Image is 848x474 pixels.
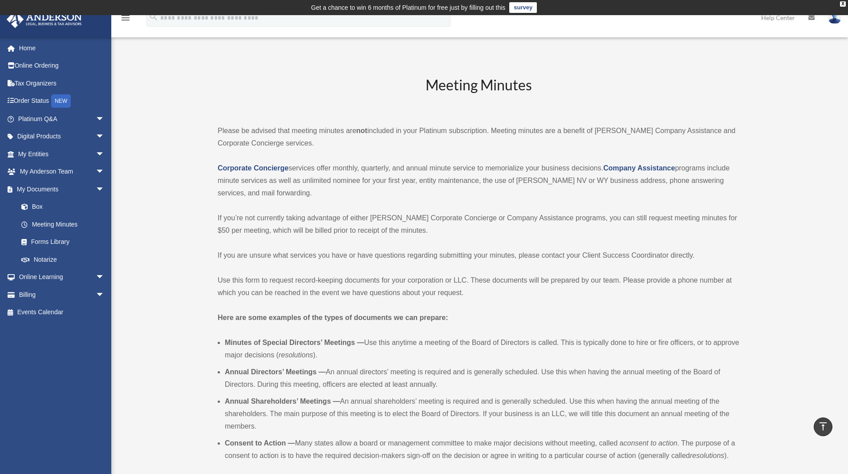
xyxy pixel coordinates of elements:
b: Annual Directors’ Meetings — [225,368,326,376]
li: An annual shareholders’ meeting is required and is generally scheduled. Use this when having the ... [225,395,739,433]
a: Platinum Q&Aarrow_drop_down [6,110,118,128]
a: menu [120,16,131,23]
b: Consent to Action — [225,439,295,447]
img: Anderson Advisors Platinum Portal [4,11,85,28]
a: Online Ordering [6,57,118,75]
p: services offer monthly, quarterly, and annual minute service to memorialize your business decisio... [218,162,739,199]
em: resolutions [279,351,313,359]
a: Corporate Concierge [218,164,288,172]
p: If you are unsure what services you have or have questions regarding submitting your minutes, ple... [218,249,739,262]
span: arrow_drop_down [96,145,114,163]
span: arrow_drop_down [96,286,114,304]
b: Minutes of Special Directors’ Meetings — [225,339,364,346]
em: consent to [624,439,657,447]
span: arrow_drop_down [96,180,114,199]
div: NEW [51,94,71,108]
a: Digital Productsarrow_drop_down [6,128,118,146]
strong: not [356,127,367,134]
a: vertical_align_top [814,417,832,436]
a: My Documentsarrow_drop_down [6,180,118,198]
a: survey [509,2,537,13]
li: An annual directors’ meeting is required and is generally scheduled. Use this when having the ann... [225,366,739,391]
a: Notarize [12,251,118,268]
em: action [658,439,678,447]
span: arrow_drop_down [96,110,114,128]
li: Use this anytime a meeting of the Board of Directors is called. This is typically done to hire or... [225,336,739,361]
img: User Pic [828,11,841,24]
p: Please be advised that meeting minutes are included in your Platinum subscription. Meeting minute... [218,125,739,150]
span: arrow_drop_down [96,163,114,181]
strong: Here are some examples of the types of documents we can prepare: [218,314,448,321]
i: vertical_align_top [818,421,828,432]
a: Forms Library [12,233,118,251]
a: Online Learningarrow_drop_down [6,268,118,286]
h2: Meeting Minutes [218,75,739,112]
a: Company Assistance [603,164,675,172]
p: If you’re not currently taking advantage of either [PERSON_NAME] Corporate Concierge or Company A... [218,212,739,237]
a: Order StatusNEW [6,92,118,110]
a: Billingarrow_drop_down [6,286,118,304]
span: arrow_drop_down [96,268,114,287]
span: arrow_drop_down [96,128,114,146]
p: Use this form to request record-keeping documents for your corporation or LLC. These documents wi... [218,274,739,299]
i: menu [120,12,131,23]
a: Box [12,198,118,216]
em: resolutions [690,452,724,459]
li: Many states allow a board or management committee to make major decisions without meeting, called... [225,437,739,462]
a: My Entitiesarrow_drop_down [6,145,118,163]
a: Meeting Minutes [12,215,114,233]
a: Events Calendar [6,304,118,321]
a: Home [6,39,118,57]
a: My Anderson Teamarrow_drop_down [6,163,118,181]
i: search [149,12,158,22]
a: Tax Organizers [6,74,118,92]
b: Annual Shareholders’ Meetings — [225,397,340,405]
div: Get a chance to win 6 months of Platinum for free just by filling out this [311,2,506,13]
div: close [840,1,846,7]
